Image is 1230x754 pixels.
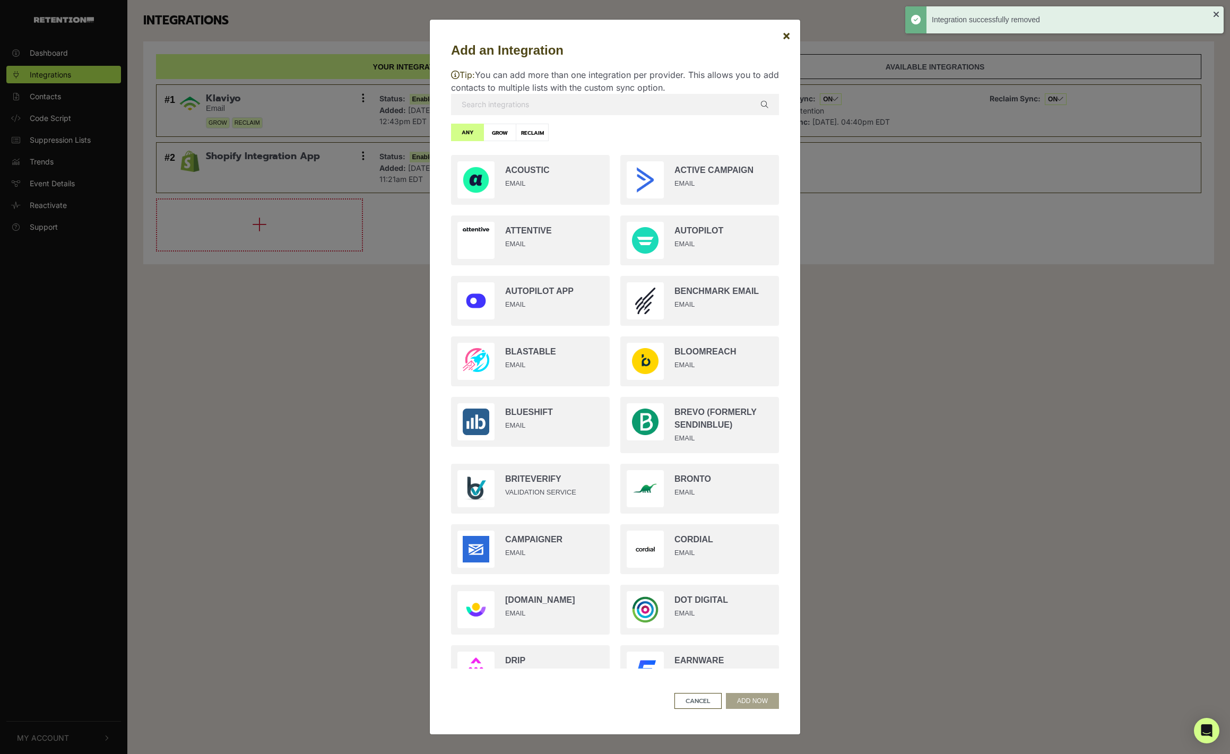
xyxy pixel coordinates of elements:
[451,70,475,80] span: Tip:
[451,41,779,60] h5: Add an Integration
[451,68,779,94] p: You can add more than one integration per provider. This allows you to add contacts to multiple l...
[782,28,791,43] span: ×
[483,124,516,141] label: GROW
[774,21,799,50] button: Close
[932,14,1213,25] div: Integration successfully removed
[451,124,484,141] label: ANY
[1194,718,1219,743] div: Open Intercom Messenger
[516,124,549,141] label: RECLAIM
[451,94,779,115] input: Search integrations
